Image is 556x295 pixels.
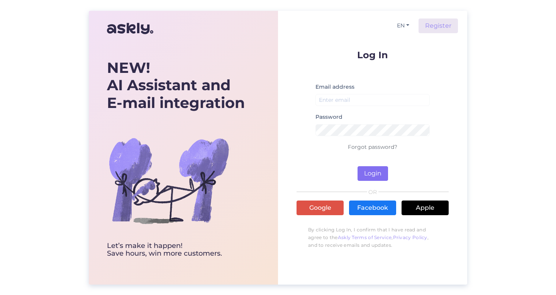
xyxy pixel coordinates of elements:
[367,189,378,195] span: OR
[402,201,449,215] a: Apple
[394,20,412,31] button: EN
[107,242,245,258] div: Let’s make it happen! Save hours, win more customers.
[297,50,449,60] p: Log In
[338,234,392,240] a: Askly Terms of Service
[419,19,458,33] a: Register
[315,83,354,91] label: Email address
[297,201,344,215] a: Google
[107,19,153,38] img: Askly
[315,113,342,121] label: Password
[107,59,150,77] b: NEW!
[348,143,397,150] a: Forgot password?
[107,119,231,242] img: bg-askly
[297,222,449,253] p: By clicking Log In, I confirm that I have read and agree to the , , and to receive emails and upd...
[107,59,245,112] div: AI Assistant and E-mail integration
[315,94,430,106] input: Enter email
[393,234,427,240] a: Privacy Policy
[358,166,388,181] button: Login
[349,201,396,215] a: Facebook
